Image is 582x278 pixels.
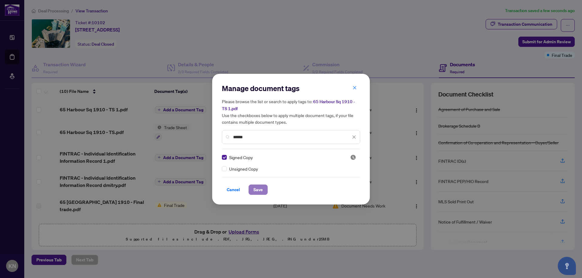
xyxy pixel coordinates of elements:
span: Unsigned Copy [229,165,258,172]
img: status [350,154,356,160]
span: 65 Harbour Sq 1910 - TS 1.pdf [222,99,355,111]
h2: Manage document tags [222,83,360,93]
span: close [353,86,357,90]
button: Open asap [558,257,576,275]
button: Save [249,185,268,195]
h5: Please browse the list or search to apply tags to: Use the checkboxes below to apply multiple doc... [222,98,360,125]
span: Signed Copy [229,154,253,161]
span: close [352,135,356,139]
span: Save [253,185,263,195]
button: Cancel [222,185,245,195]
span: Pending Review [350,154,356,160]
span: Cancel [227,185,240,195]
